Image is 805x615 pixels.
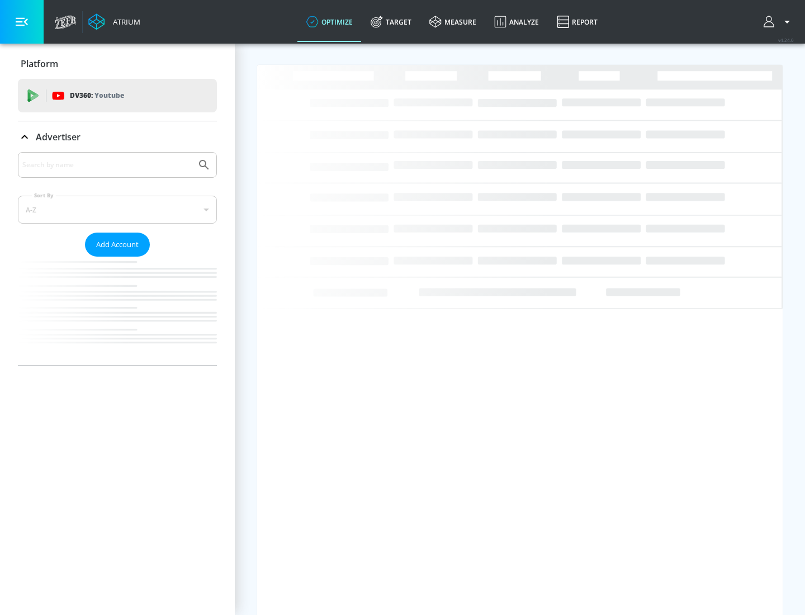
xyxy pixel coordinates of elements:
[36,131,80,143] p: Advertiser
[88,13,140,30] a: Atrium
[18,121,217,153] div: Advertiser
[485,2,548,42] a: Analyze
[18,48,217,79] div: Platform
[297,2,362,42] a: optimize
[420,2,485,42] a: measure
[362,2,420,42] a: Target
[70,89,124,102] p: DV360:
[18,79,217,112] div: DV360: Youtube
[96,238,139,251] span: Add Account
[18,257,217,365] nav: list of Advertiser
[21,58,58,70] p: Platform
[94,89,124,101] p: Youtube
[778,37,794,43] span: v 4.24.0
[22,158,192,172] input: Search by name
[32,192,56,199] label: Sort By
[548,2,607,42] a: Report
[108,17,140,27] div: Atrium
[18,152,217,365] div: Advertiser
[85,233,150,257] button: Add Account
[18,196,217,224] div: A-Z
